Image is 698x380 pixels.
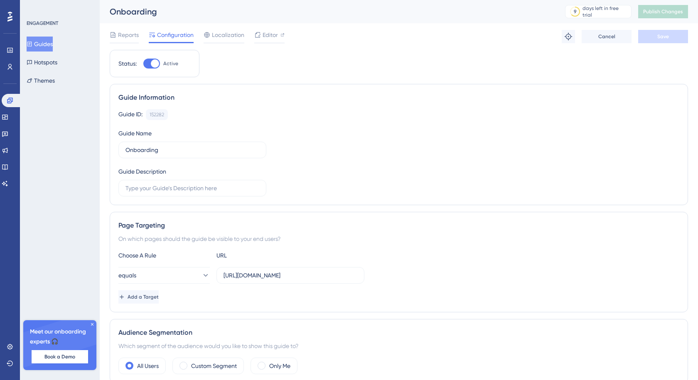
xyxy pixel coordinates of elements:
[118,267,210,284] button: equals
[118,30,139,40] span: Reports
[32,350,88,363] button: Book a Demo
[118,93,679,103] div: Guide Information
[118,341,679,351] div: Which segment of the audience would you like to show this guide to?
[118,128,152,138] div: Guide Name
[118,221,679,230] div: Page Targeting
[125,145,259,154] input: Type your Guide’s Name here
[216,250,308,260] div: URL
[163,60,178,67] span: Active
[118,59,137,69] div: Status:
[191,361,237,371] label: Custom Segment
[224,271,357,280] input: yourwebsite.com/path
[118,270,136,280] span: equals
[150,111,164,118] div: 152282
[27,20,58,27] div: ENGAGEMENT
[212,30,244,40] span: Localization
[582,30,632,43] button: Cancel
[118,328,679,338] div: Audience Segmentation
[643,8,683,15] span: Publish Changes
[574,8,577,15] div: 9
[269,361,290,371] label: Only Me
[598,33,615,40] span: Cancel
[582,5,629,18] div: days left in free trial
[657,33,669,40] span: Save
[44,353,75,360] span: Book a Demo
[27,37,53,51] button: Guides
[27,73,55,88] button: Themes
[638,30,688,43] button: Save
[30,327,90,347] span: Meet our onboarding experts 🎧
[118,250,210,260] div: Choose A Rule
[110,6,544,17] div: Onboarding
[128,294,159,300] span: Add a Target
[263,30,278,40] span: Editor
[27,55,57,70] button: Hotspots
[118,167,166,177] div: Guide Description
[125,184,259,193] input: Type your Guide’s Description here
[157,30,194,40] span: Configuration
[118,290,159,304] button: Add a Target
[118,234,679,244] div: On which pages should the guide be visible to your end users?
[118,109,143,120] div: Guide ID:
[137,361,159,371] label: All Users
[638,5,688,18] button: Publish Changes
